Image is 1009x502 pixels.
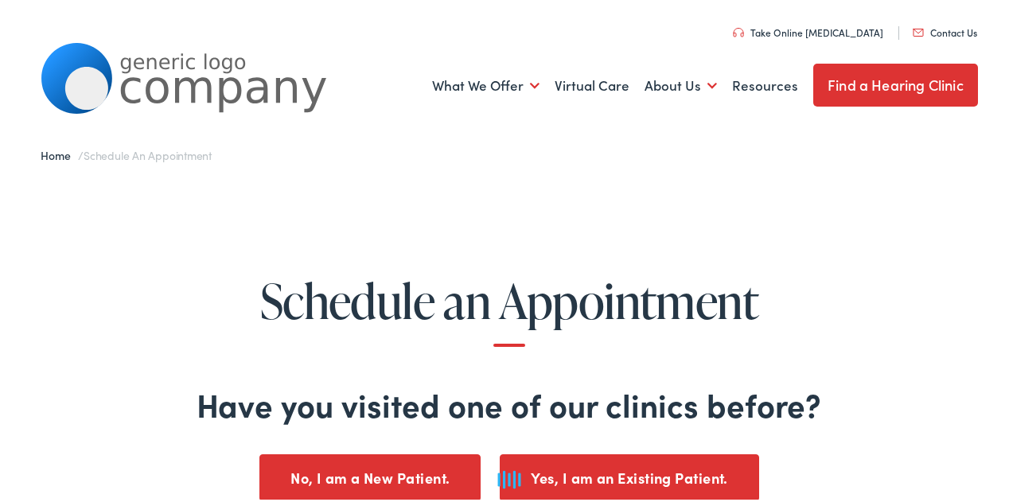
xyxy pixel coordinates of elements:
a: Home [41,145,78,161]
img: utility icon [913,26,924,34]
svg: audio-loading [489,465,529,489]
h1: Schedule an Appointment [41,272,978,344]
a: About Us [645,54,717,113]
button: No, I am a New Patient. [259,452,481,499]
a: What We Offer [432,54,540,113]
a: Resources [732,54,798,113]
span: Schedule an Appointment [84,145,212,161]
span: / [41,145,212,161]
a: Virtual Care [555,54,629,113]
a: Contact Us [913,23,977,37]
button: Yes, I am an Existing Patient. [500,452,759,499]
h2: Have you visited one of our clinics before? [41,383,978,421]
a: Find a Hearing Clinic [813,61,978,104]
img: utility icon [733,25,744,35]
a: Take Online [MEDICAL_DATA] [733,23,883,37]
